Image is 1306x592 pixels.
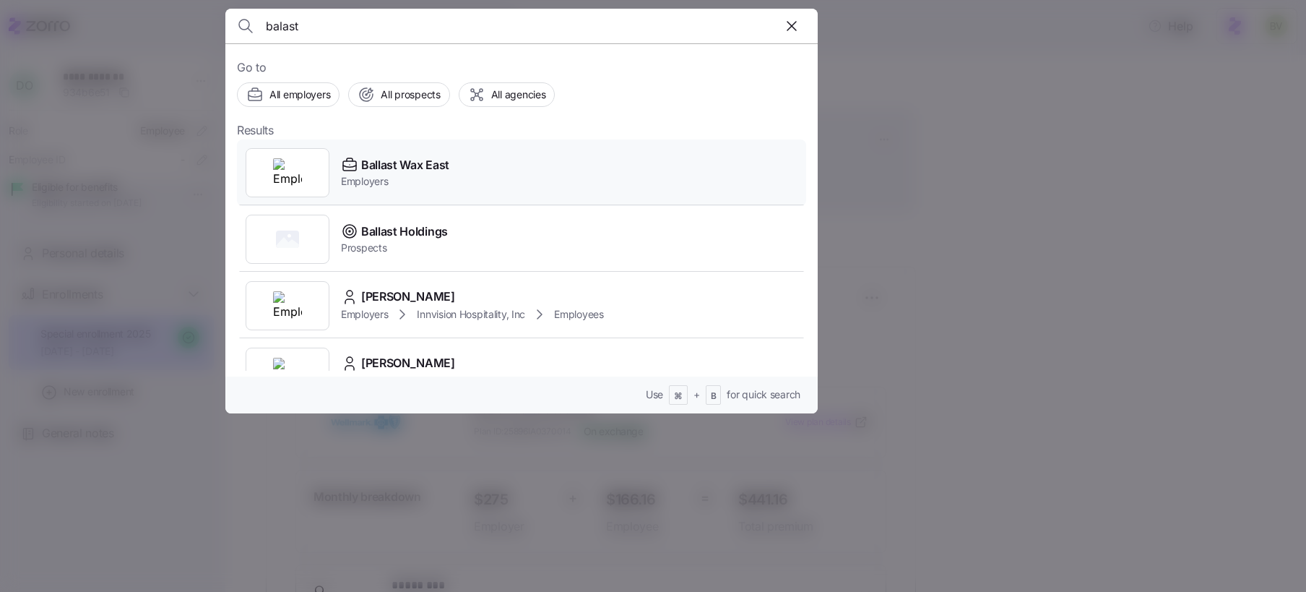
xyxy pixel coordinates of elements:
span: B [711,390,717,403]
span: Prospects [341,241,448,255]
span: Use [646,387,663,402]
img: Employer logo [273,358,302,387]
span: [PERSON_NAME] [361,288,455,306]
span: All agencies [491,87,546,102]
span: All prospects [381,87,440,102]
img: Employer logo [273,291,302,320]
span: [PERSON_NAME] [361,354,455,372]
button: All agencies [459,82,555,107]
span: Go to [237,59,806,77]
span: Ballast Holdings [361,223,448,241]
span: Employers [341,174,449,189]
img: Employer logo [273,158,302,187]
span: Ballast Wax East [361,156,449,174]
span: Employers [341,307,388,322]
button: All employers [237,82,340,107]
span: Employees [554,307,603,322]
span: Results [237,121,274,140]
button: All prospects [348,82,449,107]
span: + [693,387,700,402]
span: Innvision Hospitality, Inc [417,307,525,322]
span: for quick search [727,387,800,402]
span: All employers [269,87,330,102]
span: ⌘ [674,390,683,403]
